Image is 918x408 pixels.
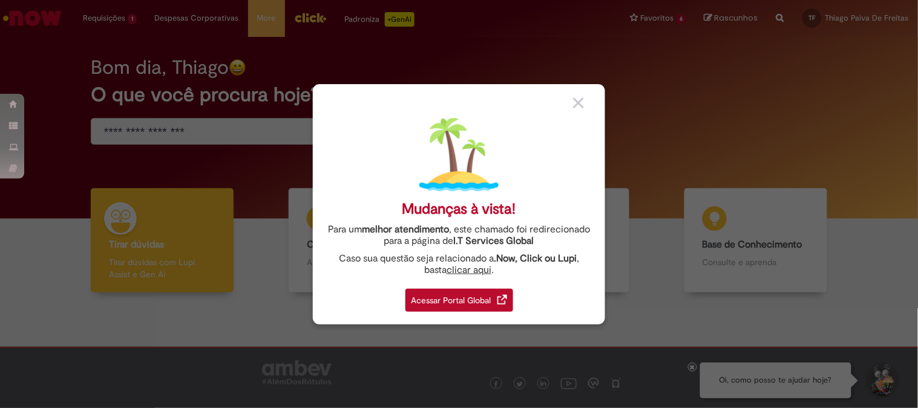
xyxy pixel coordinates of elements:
[405,289,513,312] div: Acessar Portal Global
[497,295,507,304] img: redirect_link.png
[362,223,449,235] strong: melhor atendimento
[402,200,516,218] div: Mudanças à vista!
[419,115,499,194] img: island.png
[322,224,596,247] div: Para um , este chamado foi redirecionado para a página de
[573,97,584,108] img: close_button_grey.png
[447,257,491,276] a: clicar aqui
[322,253,596,276] div: Caso sua questão seja relacionado a , basta .
[494,252,577,265] strong: .Now, Click ou Lupi
[405,282,513,312] a: Acessar Portal Global
[454,228,534,247] a: I.T Services Global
